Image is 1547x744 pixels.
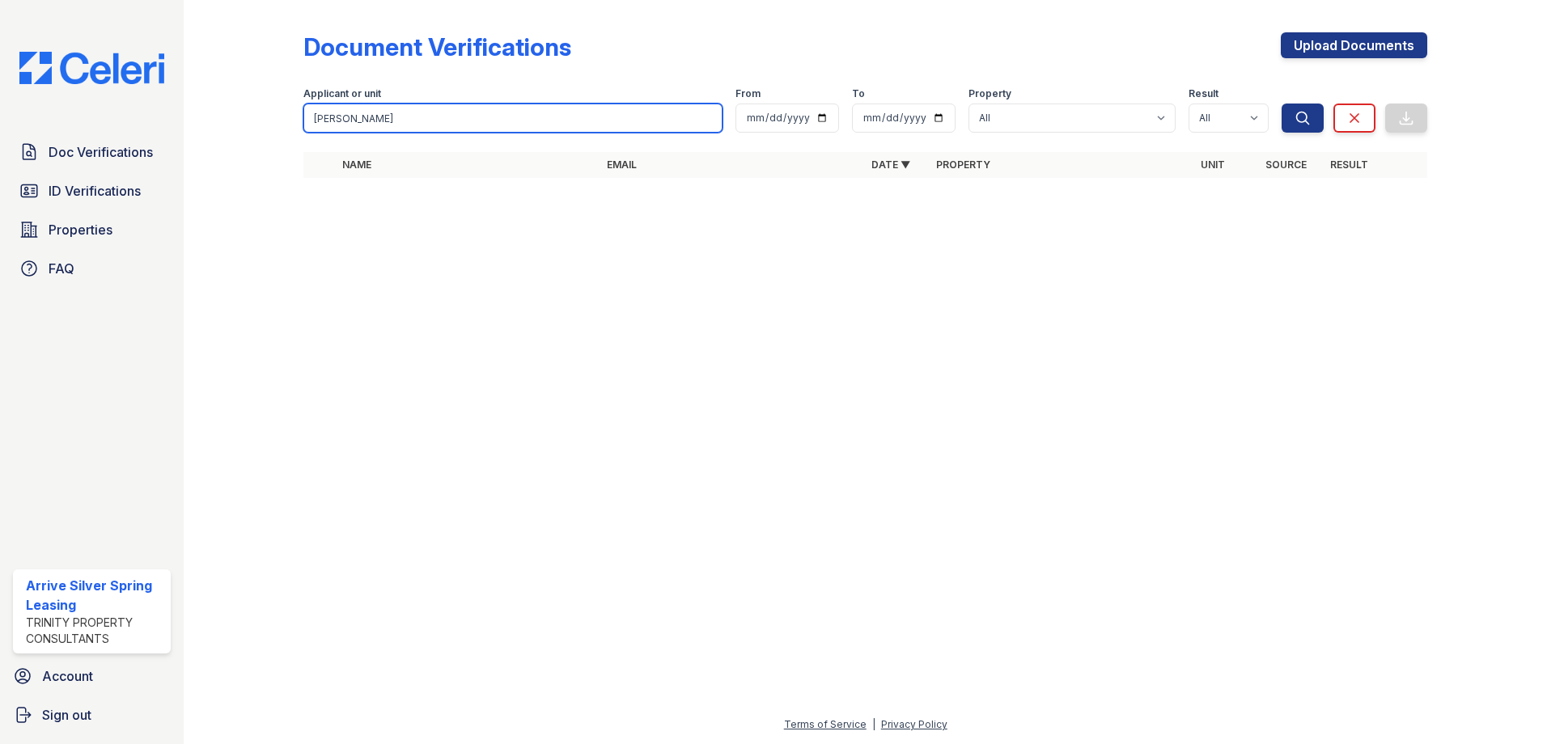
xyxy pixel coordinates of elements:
[13,136,171,168] a: Doc Verifications
[1201,159,1225,171] a: Unit
[881,718,947,730] a: Privacy Policy
[6,699,177,731] a: Sign out
[936,159,990,171] a: Property
[13,213,171,246] a: Properties
[607,159,637,171] a: Email
[42,705,91,725] span: Sign out
[49,220,112,239] span: Properties
[49,142,153,162] span: Doc Verifications
[303,32,571,61] div: Document Verifications
[342,159,371,171] a: Name
[784,718,867,730] a: Terms of Service
[1330,159,1368,171] a: Result
[1281,32,1427,58] a: Upload Documents
[49,259,74,278] span: FAQ
[13,175,171,207] a: ID Verifications
[303,87,381,100] label: Applicant or unit
[13,252,171,285] a: FAQ
[42,666,93,686] span: Account
[872,718,875,730] div: |
[303,104,723,133] input: Search by name, email, or unit number
[26,615,164,647] div: Trinity Property Consultants
[852,87,865,100] label: To
[6,660,177,692] a: Account
[1265,159,1307,171] a: Source
[735,87,761,100] label: From
[49,181,141,201] span: ID Verifications
[1189,87,1219,100] label: Result
[968,87,1011,100] label: Property
[26,576,164,615] div: Arrive Silver Spring Leasing
[6,52,177,84] img: CE_Logo_Blue-a8612792a0a2168367f1c8372b55b34899dd931a85d93a1a3d3e32e68fde9ad4.png
[871,159,910,171] a: Date ▼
